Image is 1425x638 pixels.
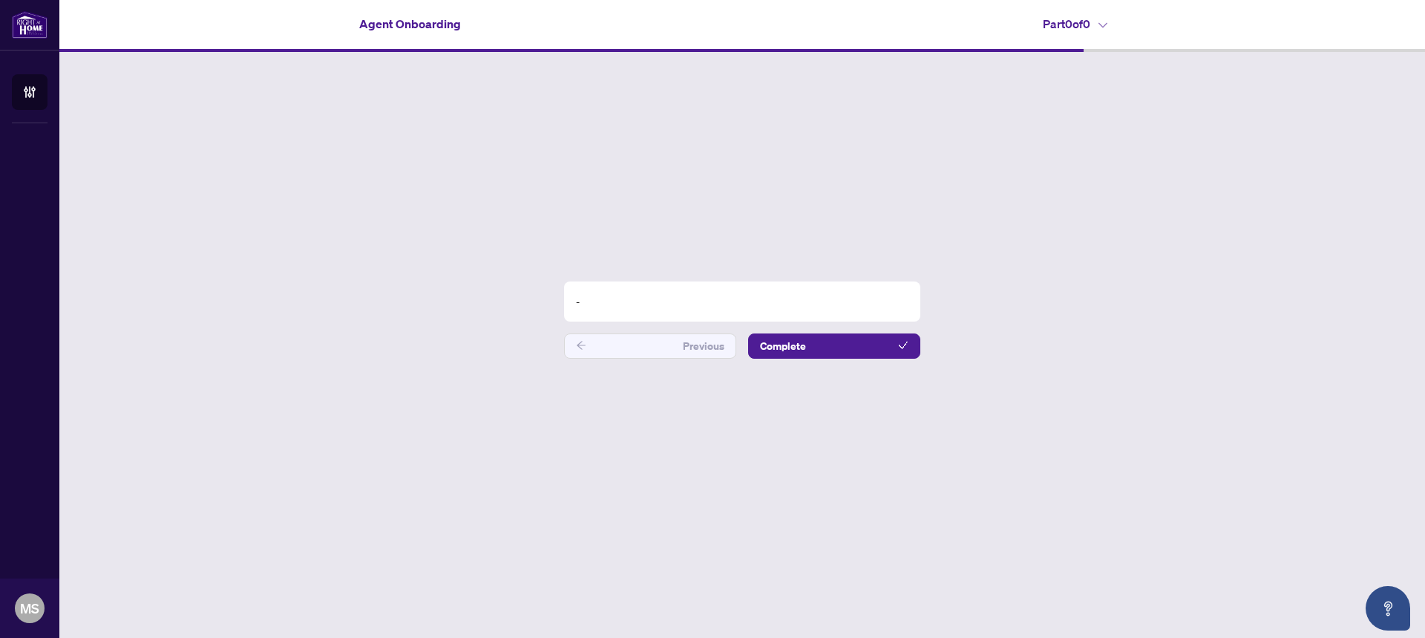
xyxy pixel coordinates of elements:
img: logo [12,11,47,39]
button: Open asap [1366,586,1410,631]
h4: Part 0 of 0 [1043,15,1107,33]
h4: Agent Onboarding [359,15,461,33]
span: Complete [760,334,806,358]
button: Complete [748,333,920,359]
span: MS [20,598,39,619]
span: check [898,340,908,351]
div: - [564,281,920,322]
button: Previous [564,333,736,359]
